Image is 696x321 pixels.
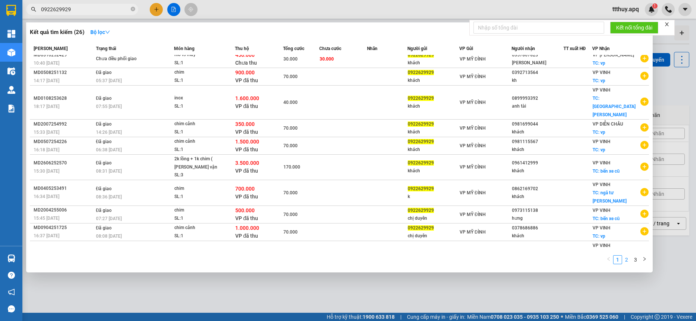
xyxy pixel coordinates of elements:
img: warehouse-icon [7,49,15,56]
a: 1 [613,256,622,264]
span: message [8,305,15,312]
img: solution-icon [7,105,15,112]
div: khách [408,146,459,154]
span: 1.600.000 [235,95,259,101]
li: 2 [622,255,631,264]
div: anh tài [512,102,563,110]
div: MD0405253491 [34,185,94,192]
span: TC: [GEOGRAPHIC_DATA][PERSON_NAME] [593,96,636,117]
span: VP đã thu [235,77,258,83]
span: VP VINH [593,182,610,187]
span: VP MỸ ĐÌNH [460,212,486,217]
span: 16:34 [DATE] [34,194,59,199]
div: chim [174,206,230,214]
div: chim cảnh [174,120,230,128]
div: khách [408,128,459,136]
span: 07:27 [DATE] [96,216,122,221]
span: 06:38 [DATE] [96,147,122,152]
span: 0922629929 [408,225,434,231]
div: chị duyên [408,232,459,240]
button: Bộ lọcdown [84,26,116,38]
button: right [640,255,649,264]
span: VP [PERSON_NAME] [593,52,634,58]
span: VP MỸ ĐÌNH [460,56,486,62]
span: 0922629929 [408,186,434,191]
span: 450.000 [235,52,255,58]
div: SL: 1 [174,59,230,67]
a: 2 [622,256,631,264]
div: 0899993392 [512,95,563,102]
span: Đã giao [96,225,112,231]
span: 70.000 [283,74,298,79]
span: 30.000 [283,56,298,62]
span: TC: ngã tư [PERSON_NAME] [593,190,627,204]
span: Thu hộ [235,46,249,51]
span: right [642,257,647,261]
div: 2k lồng + 1k chim ( [PERSON_NAME] vận chuyển... [174,155,230,171]
span: VP VINH [593,160,610,166]
span: left [606,257,611,261]
span: plus-circle [640,227,649,235]
div: hưng [512,214,563,222]
div: 0862169702 [512,185,563,193]
span: 70.000 [283,190,298,195]
div: MD0310252429 [34,51,94,59]
div: k [408,193,459,201]
span: 500.000 [235,207,255,213]
div: 0378686886 [512,224,563,232]
span: 08:31 [DATE] [96,169,122,174]
div: MD0904251725 [34,224,94,232]
span: VP VINH [593,87,610,93]
img: warehouse-icon [7,67,15,75]
div: 0961412999 [512,159,563,167]
span: VP đã thu [235,233,258,239]
div: MD0108253628 [34,95,94,102]
span: 350.000 [235,121,255,127]
img: dashboard-icon [7,30,15,38]
span: TC: vp [593,234,605,239]
div: 0357807823 [512,51,563,59]
span: 0922629929 [408,208,434,213]
li: Previous Page [604,255,613,264]
div: khách [512,128,563,136]
span: 0922629929 [408,160,434,166]
img: warehouse-icon [7,86,15,94]
span: Tổng cước [283,46,304,51]
span: 0922629929 [408,121,434,127]
span: Nhãn [367,46,377,51]
span: TT xuất HĐ [563,46,586,51]
span: VP DIỄN CHÂU [593,121,623,127]
span: VP VINH [593,70,610,75]
span: Kết nối tổng đài [616,24,652,32]
span: 0922629929 [408,96,434,101]
span: Chưa cước [319,46,341,51]
span: 16:37 [DATE] [34,233,59,238]
span: 40.000 [283,100,298,105]
span: TC: vp [593,61,605,66]
span: 15:30 [DATE] [34,169,59,174]
div: 0392713564 [512,69,563,77]
div: SL: 1 [174,232,230,240]
div: khách [408,77,459,84]
li: 3 [631,255,640,264]
div: chim [174,185,230,193]
div: khách [512,167,563,175]
span: 0922629929 [408,70,434,75]
div: SL: 1 [174,146,230,154]
h3: Kết quả tìm kiếm ( 26 ) [30,28,84,36]
span: 15:45 [DATE] [34,216,59,221]
span: Đã giao [96,186,112,191]
span: plus-circle [640,210,649,218]
span: VP đã thu [235,194,258,200]
span: 14:26 [DATE] [96,130,122,135]
span: TC: bến xe cũ [593,169,619,174]
img: logo-vxr [6,5,16,16]
span: VP VINH [593,243,610,248]
div: khách [408,59,459,67]
span: VP MỸ ĐÌNH [460,190,486,195]
span: VP VINH [593,208,610,213]
span: Đã giao [96,160,112,166]
div: SL: 1 [174,128,230,136]
span: 900.000 [235,70,255,75]
span: question-circle [8,272,15,279]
